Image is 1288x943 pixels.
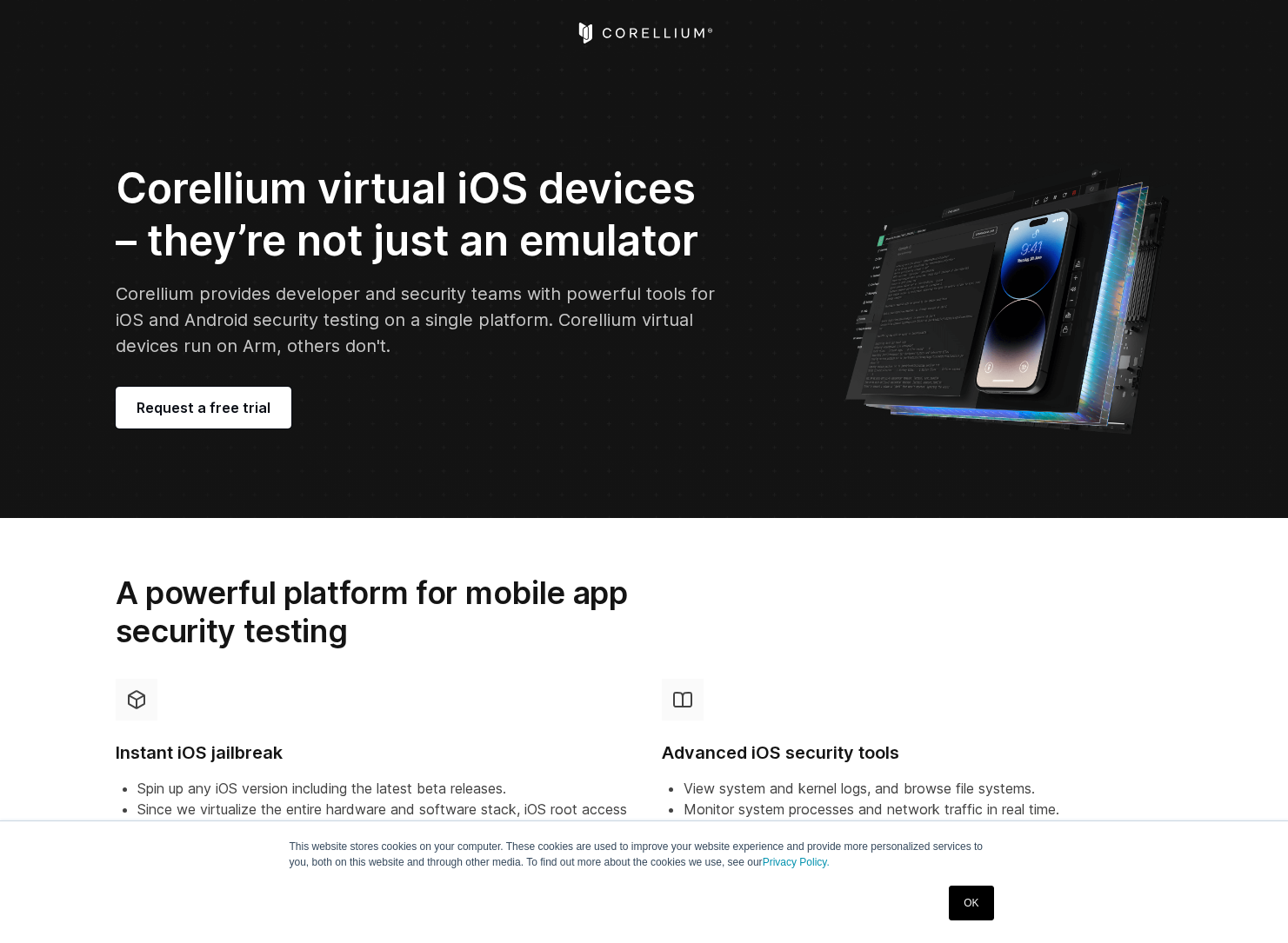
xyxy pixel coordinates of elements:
p: Corellium provides developer and security teams with powerful tools for iOS and Android security ... [116,281,723,359]
h4: Instant iOS jailbreak [116,741,627,765]
li: Since we virtualize the entire hardware and software stack, iOS root access is a simple click. [137,799,627,840]
h2: A powerful platform for mobile app security testing [116,574,709,651]
a: Privacy Policy. [763,856,830,868]
span: Request a free trial [137,397,270,418]
a: OK [949,886,993,920]
h4: Advanced iOS security tools [662,741,1173,765]
img: Corellium UI [844,156,1173,435]
li: View system and kernel logs, and browse file systems. [684,778,1173,799]
h2: Corellium virtual iOS devices – they’re not just an emulator [116,163,723,267]
a: Corellium Home [575,23,713,43]
li: Monitor system processes and network traffic in real time. [684,799,1173,820]
a: Request a free trial [116,387,291,428]
p: This website stores cookies on your computer. These cookies are used to improve your website expe... [290,839,999,870]
li: Spin up any iOS version including the latest beta releases. [137,778,627,799]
